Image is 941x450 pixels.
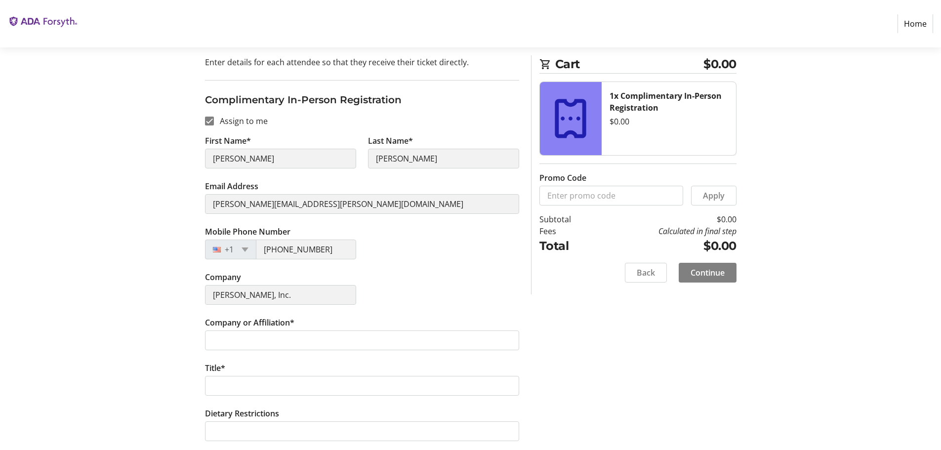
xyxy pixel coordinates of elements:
[539,172,586,184] label: Promo Code
[8,4,78,43] img: The ADA Forsyth Institute's Logo
[368,135,413,147] label: Last Name*
[610,116,728,127] div: $0.00
[898,14,933,33] a: Home
[679,263,736,283] button: Continue
[205,56,519,68] p: Enter details for each attendee so that they receive their ticket directly.
[703,190,725,202] span: Apply
[539,225,596,237] td: Fees
[205,226,290,238] label: Mobile Phone Number
[596,213,736,225] td: $0.00
[555,55,704,73] span: Cart
[256,240,356,259] input: (201) 555-0123
[539,213,596,225] td: Subtotal
[205,180,258,192] label: Email Address
[205,408,279,419] label: Dietary Restrictions
[205,317,294,328] label: Company or Affiliation*
[539,186,683,205] input: Enter promo code
[637,267,655,279] span: Back
[205,362,225,374] label: Title*
[539,237,596,255] td: Total
[596,225,736,237] td: Calculated in final step
[596,237,736,255] td: $0.00
[205,135,251,147] label: First Name*
[205,271,241,283] label: Company
[214,115,268,127] label: Assign to me
[691,267,725,279] span: Continue
[703,55,736,73] span: $0.00
[610,90,722,113] strong: 1x Complimentary In-Person Registration
[625,263,667,283] button: Back
[691,186,736,205] button: Apply
[205,92,519,107] h3: Complimentary In-Person Registration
